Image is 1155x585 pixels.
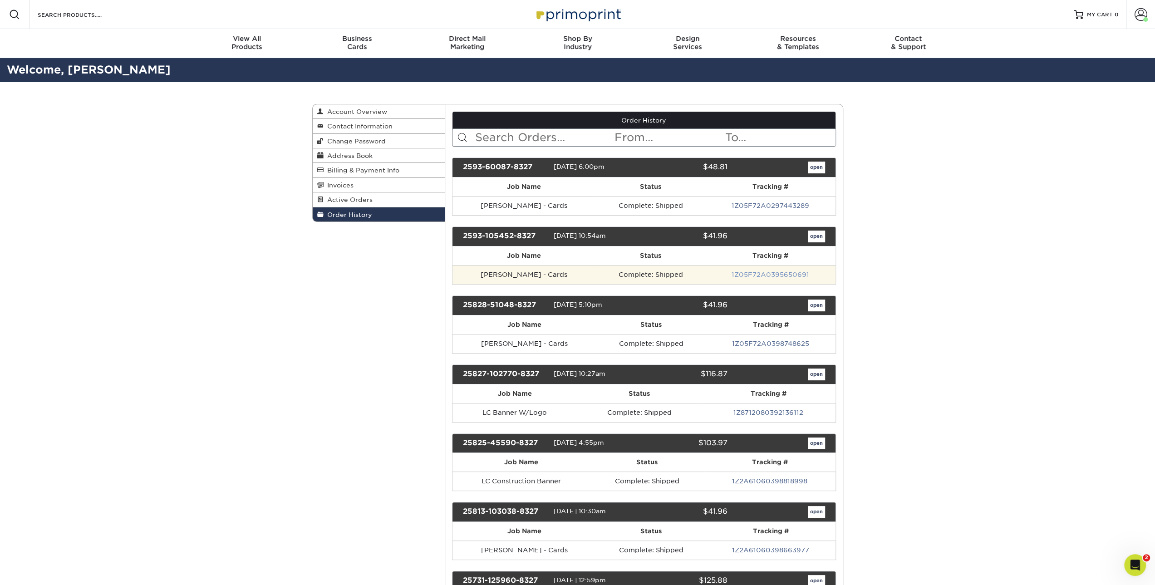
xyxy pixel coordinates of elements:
span: Direct Mail [412,34,522,43]
div: 25827-102770-8327 [456,369,553,380]
td: [PERSON_NAME] - Cards [452,334,596,353]
td: LC Construction Banner [452,472,590,491]
a: Direct MailMarketing [412,29,522,58]
span: [DATE] 12:59pm [553,576,605,584]
span: [DATE] 4:55pm [553,439,604,446]
span: Shop By [522,34,633,43]
a: Change Password [313,134,445,148]
th: Job Name [452,384,577,403]
td: LC Banner W/Logo [452,403,577,422]
div: $116.87 [637,369,734,380]
a: Address Book [313,148,445,163]
div: 25813-103038-8327 [456,506,553,518]
a: BusinessCards [302,29,412,58]
a: DesignServices [633,29,743,58]
a: Account Overview [313,104,445,119]
a: Active Orders [313,192,445,207]
div: 25828-51048-8327 [456,300,553,311]
div: Products [192,34,302,51]
span: Billing & Payment Info [324,167,399,174]
span: [DATE] 5:10pm [553,301,602,308]
div: 25825-45590-8327 [456,438,553,449]
div: Cards [302,34,412,51]
span: [DATE] 10:27am [553,370,605,377]
span: Resources [743,34,853,43]
div: Marketing [412,34,522,51]
span: Contact Information [324,123,393,130]
th: Status [596,246,706,265]
a: Shop ByIndustry [522,29,633,58]
span: Design [633,34,743,43]
a: Order History [313,207,445,221]
a: 1Z05F72A0297443289 [732,202,809,209]
a: 1Z8712080392136112 [733,409,803,416]
span: Contact [853,34,963,43]
th: Tracking # [706,522,836,541]
a: open [808,231,825,242]
input: SEARCH PRODUCTS..... [37,9,125,20]
span: 0 [1115,11,1119,18]
span: View All [192,34,302,43]
th: Tracking # [706,177,836,196]
th: Tracking # [706,315,836,334]
img: Primoprint [532,5,623,24]
a: Resources& Templates [743,29,853,58]
th: Job Name [452,522,596,541]
a: Billing & Payment Info [313,163,445,177]
td: Complete: Shipped [596,265,706,284]
td: [PERSON_NAME] - Cards [452,541,596,560]
div: $48.81 [637,162,734,173]
th: Status [596,522,706,541]
input: To... [724,129,835,146]
th: Tracking # [706,246,836,265]
iframe: Intercom live chat [1124,554,1146,576]
th: Job Name [452,177,596,196]
div: & Templates [743,34,853,51]
th: Tracking # [702,384,836,403]
input: Search Orders... [474,129,614,146]
span: Business [302,34,412,43]
a: Contact& Support [853,29,963,58]
a: Order History [452,112,836,129]
span: Active Orders [324,196,373,203]
input: From... [614,129,724,146]
td: Complete: Shipped [596,541,706,560]
td: Complete: Shipped [596,334,706,353]
span: 2 [1143,554,1150,561]
th: Status [596,315,706,334]
th: Status [590,453,704,472]
td: [PERSON_NAME] - Cards [452,196,596,215]
span: Invoices [324,182,354,189]
div: $41.96 [637,506,734,518]
a: 1Z2A61060398818998 [732,477,807,485]
div: Services [633,34,743,51]
a: open [808,162,825,173]
th: Job Name [452,315,596,334]
a: open [808,506,825,518]
div: Industry [522,34,633,51]
a: Contact Information [313,119,445,133]
th: Job Name [452,453,590,472]
th: Job Name [452,246,596,265]
td: [PERSON_NAME] - Cards [452,265,596,284]
div: 2593-60087-8327 [456,162,553,173]
td: Complete: Shipped [577,403,701,422]
th: Status [596,177,706,196]
span: Account Overview [324,108,387,115]
a: open [808,438,825,449]
div: 2593-105452-8327 [456,231,553,242]
td: Complete: Shipped [596,196,706,215]
th: Tracking # [704,453,836,472]
a: View AllProducts [192,29,302,58]
span: Address Book [324,152,373,159]
div: $41.96 [637,300,734,311]
span: [DATE] 10:54am [553,232,605,239]
span: MY CART [1087,11,1113,19]
span: Order History [324,211,372,218]
th: Status [577,384,701,403]
span: Change Password [324,138,386,145]
a: 1Z05F72A0398748625 [732,340,809,347]
td: Complete: Shipped [590,472,704,491]
a: open [808,300,825,311]
span: [DATE] 6:00pm [553,163,604,170]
